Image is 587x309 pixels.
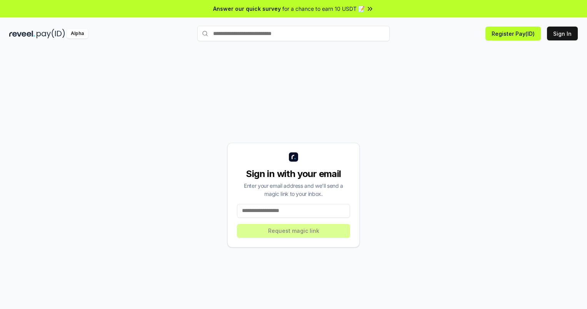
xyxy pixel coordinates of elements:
span: for a chance to earn 10 USDT 📝 [282,5,365,13]
img: reveel_dark [9,29,35,38]
span: Answer our quick survey [213,5,281,13]
img: pay_id [37,29,65,38]
button: Register Pay(ID) [485,27,541,40]
div: Alpha [67,29,88,38]
button: Sign In [547,27,578,40]
div: Enter your email address and we’ll send a magic link to your inbox. [237,182,350,198]
div: Sign in with your email [237,168,350,180]
img: logo_small [289,152,298,162]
